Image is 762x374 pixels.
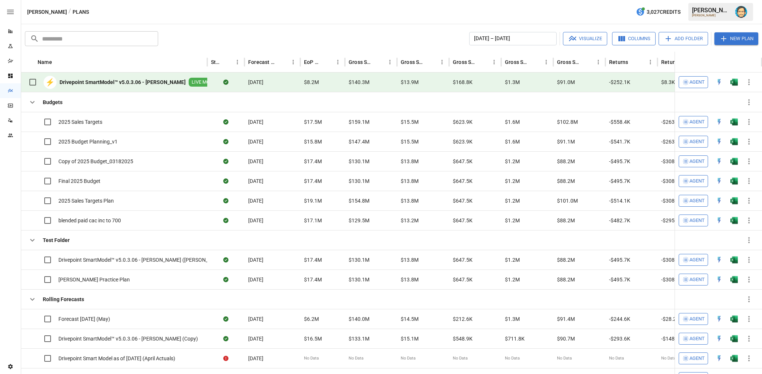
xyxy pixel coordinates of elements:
[44,76,57,89] div: ⚡
[647,7,681,17] span: 3,027 Credits
[609,355,624,361] span: No Data
[679,313,708,325] button: Agent
[505,355,520,361] span: No Data
[244,348,300,368] div: [DATE]
[505,197,520,204] span: $1.2M
[304,335,322,342] span: $16.5M
[244,171,300,191] div: [DATE]
[304,217,322,224] span: $17.1M
[60,78,186,86] b: Drivepoint SmartModel™ v5.0.3.06 - [PERSON_NAME]
[401,335,419,342] span: $15.1M
[505,217,520,224] span: $1.2M
[715,335,723,342] img: quick-edit-flash.b8aec18c.svg
[401,355,416,361] span: No Data
[304,118,322,126] span: $17.5M
[27,7,67,17] button: [PERSON_NAME]
[453,118,473,126] span: $623.9K
[349,217,369,224] span: $129.5M
[715,118,723,126] div: Open in Quick Edit
[349,276,369,283] span: $130.1M
[715,217,723,224] img: quick-edit-flash.b8aec18c.svg
[349,355,364,361] span: No Data
[730,256,738,264] div: Open in Excel
[661,138,682,145] span: -$263.1K
[437,57,447,67] button: Gross Sales: DTC Online column menu
[505,315,520,323] span: $1.3M
[401,177,419,185] span: $13.8M
[715,315,723,323] div: Open in Quick Edit
[557,118,578,126] span: $102.8M
[557,78,575,86] span: $91.0M
[730,315,738,323] img: g5qfjXmAAAAABJRU5ErkJggg==
[531,57,541,67] button: Sort
[661,197,682,204] span: -$308.7K
[223,118,228,126] div: Sync complete
[731,1,752,22] button: Dana Basken
[453,217,473,224] span: $647.5K
[609,118,630,126] span: -$558.4K
[401,276,419,283] span: $13.8M
[401,256,419,264] span: $13.8M
[679,155,708,167] button: Agent
[58,177,100,185] span: Final 2025 Budget
[609,59,628,65] div: Returns
[730,355,738,362] div: Open in Excel
[489,57,499,67] button: Gross Sales: Marketplace column menu
[58,335,198,342] span: Drivepoint SmartModel™ v5.0.3.06 - [PERSON_NAME] (Copy)
[689,118,705,126] span: Agent
[612,32,656,45] button: Columns
[223,335,228,342] div: Sync complete
[401,118,419,126] span: $15.5M
[689,78,705,87] span: Agent
[609,217,630,224] span: -$482.7K
[68,7,71,17] div: /
[349,118,369,126] span: $159.1M
[730,158,738,165] img: g5qfjXmAAAAABJRU5ErkJggg==
[661,315,679,323] span: -$28.2K
[689,177,705,186] span: Agent
[478,57,489,67] button: Sort
[730,315,738,323] div: Open in Excel
[689,315,705,323] span: Agent
[53,57,63,67] button: Sort
[679,195,708,207] button: Agent
[453,256,473,264] span: $647.5K
[453,138,473,145] span: $623.9K
[38,59,52,65] div: Name
[661,276,682,283] span: -$308.7K
[730,335,738,342] div: Open in Excel
[58,118,102,126] span: 2025 Sales Targets
[223,78,228,86] div: Sync complete
[661,78,675,86] span: $8.3K
[505,118,520,126] span: $1.6M
[557,138,575,145] span: $91.1M
[349,158,369,165] span: $130.1M
[557,158,575,165] span: $88.2M
[223,158,228,165] div: Sync complete
[730,335,738,342] img: g5qfjXmAAAAABJRU5ErkJggg==
[689,197,705,205] span: Agent
[349,315,369,323] span: $140.0M
[730,78,738,86] div: Open in Excel
[385,57,395,67] button: Gross Sales column menu
[304,197,322,204] span: $19.1M
[557,197,578,204] span: $101.0M
[453,177,473,185] span: $647.5K
[401,78,419,86] span: $13.9M
[679,254,708,266] button: Agent
[730,118,738,126] div: Open in Excel
[505,59,530,65] div: Gross Sales: Wholesale
[692,14,731,17] div: [PERSON_NAME]
[730,177,738,185] div: Open in Excel
[349,177,369,185] span: $130.1M
[223,138,228,145] div: Sync complete
[304,138,322,145] span: $15.8M
[505,158,520,165] span: $1.2M
[715,177,723,185] div: Open in Quick Edit
[223,355,228,362] div: Error during sync.
[505,177,520,185] span: $1.2M
[505,78,520,86] span: $1.3M
[557,256,575,264] span: $88.2M
[735,6,747,18] div: Dana Basken
[304,158,322,165] span: $17.4M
